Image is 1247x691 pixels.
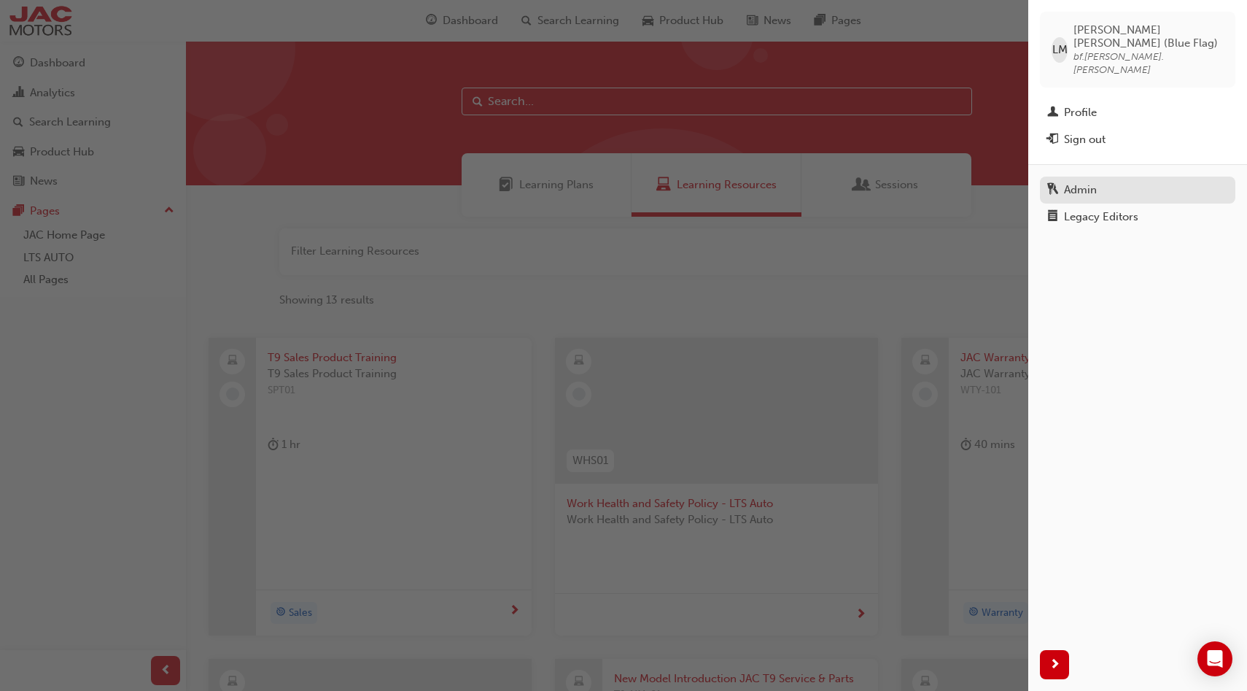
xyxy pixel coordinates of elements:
span: exit-icon [1047,134,1058,147]
button: Sign out [1040,126,1235,153]
a: Profile [1040,99,1235,126]
span: bf.[PERSON_NAME].[PERSON_NAME] [1073,50,1164,76]
span: keys-icon [1047,184,1058,197]
span: man-icon [1047,107,1058,120]
div: Sign out [1064,131,1106,148]
a: Legacy Editors [1040,204,1235,231]
span: notepad-icon [1047,211,1058,224]
a: Admin [1040,177,1235,204]
span: next-icon [1049,656,1060,674]
div: Profile [1064,104,1097,121]
div: Open Intercom Messenger [1197,641,1232,676]
div: Legacy Editors [1064,209,1138,225]
div: Admin [1064,182,1097,198]
span: LM [1052,42,1068,58]
span: [PERSON_NAME] [PERSON_NAME] (Blue Flag) [1073,23,1224,50]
